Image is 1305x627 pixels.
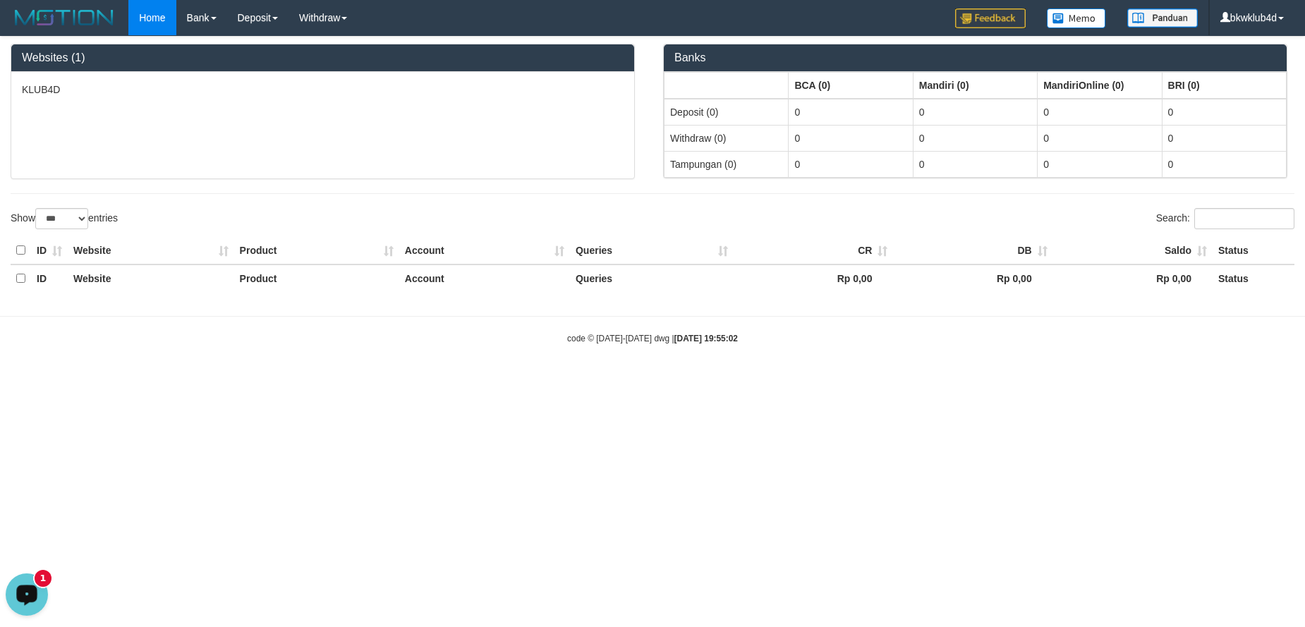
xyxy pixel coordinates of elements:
[567,334,738,343] small: code © [DATE]-[DATE] dwg |
[31,237,68,264] th: ID
[893,264,1052,292] th: Rp 0,00
[674,334,738,343] strong: [DATE] 19:55:02
[399,237,570,264] th: Account
[1156,208,1294,229] label: Search:
[664,125,789,151] td: Withdraw (0)
[234,264,399,292] th: Product
[11,7,118,28] img: MOTION_logo.png
[789,151,913,177] td: 0
[789,99,913,126] td: 0
[234,237,399,264] th: Product
[1038,99,1162,126] td: 0
[1162,151,1286,177] td: 0
[35,208,88,229] select: Showentries
[789,125,913,151] td: 0
[913,99,1037,126] td: 0
[35,2,51,19] div: new message indicator
[1047,8,1106,28] img: Button%20Memo.svg
[664,99,789,126] td: Deposit (0)
[1162,99,1286,126] td: 0
[31,264,68,292] th: ID
[11,208,118,229] label: Show entries
[955,8,1026,28] img: Feedback.jpg
[664,72,789,99] th: Group: activate to sort column ascending
[1162,125,1286,151] td: 0
[789,72,913,99] th: Group: activate to sort column ascending
[570,237,734,264] th: Queries
[913,125,1037,151] td: 0
[1053,264,1213,292] th: Rp 0,00
[913,151,1037,177] td: 0
[913,72,1037,99] th: Group: activate to sort column ascending
[570,264,734,292] th: Queries
[734,264,893,292] th: Rp 0,00
[68,264,234,292] th: Website
[1194,208,1294,229] input: Search:
[1053,237,1213,264] th: Saldo
[68,237,234,264] th: Website
[22,83,624,97] p: KLUB4D
[1038,151,1162,177] td: 0
[664,151,789,177] td: Tampungan (0)
[399,264,570,292] th: Account
[674,51,1276,64] h3: Banks
[1038,125,1162,151] td: 0
[1038,72,1162,99] th: Group: activate to sort column ascending
[1162,72,1286,99] th: Group: activate to sort column ascending
[734,237,893,264] th: CR
[1213,237,1294,264] th: Status
[6,6,48,48] button: Open LiveChat chat widget
[893,237,1052,264] th: DB
[1213,264,1294,292] th: Status
[1127,8,1198,28] img: panduan.png
[22,51,624,64] h3: Websites (1)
